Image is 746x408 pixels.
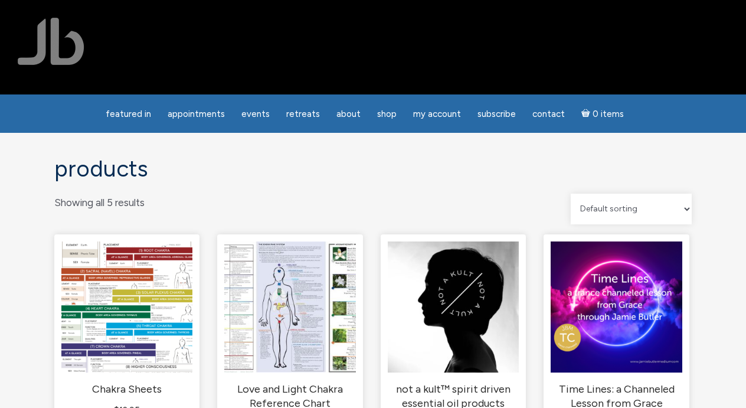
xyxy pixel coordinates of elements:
select: Shop order [571,194,692,224]
h2: Chakra Sheets [61,383,192,396]
img: Love and Light Chakra Reference Chart [224,241,355,373]
a: Shop [370,103,404,126]
h1: Products [54,156,692,182]
a: About [329,103,368,126]
img: not a kult™ spirit driven essential oil products [388,241,519,373]
span: Events [241,109,270,119]
a: My Account [406,103,468,126]
a: Cart0 items [574,102,631,126]
span: 0 items [593,110,624,119]
span: featured in [106,109,151,119]
span: My Account [413,109,461,119]
a: Events [234,103,277,126]
a: featured in [99,103,158,126]
img: Jamie Butler. The Everyday Medium [18,18,84,65]
span: Retreats [286,109,320,119]
a: Contact [525,103,572,126]
img: Time Lines: a Channeled Lesson from Grace [551,241,682,373]
a: Subscribe [470,103,523,126]
img: Chakra Sheets [61,241,192,373]
span: Shop [377,109,397,119]
i: Cart [581,109,593,119]
a: Retreats [279,103,327,126]
span: Appointments [168,109,225,119]
span: Contact [532,109,565,119]
p: Showing all 5 results [54,194,145,212]
a: Appointments [161,103,232,126]
span: About [336,109,361,119]
span: Subscribe [477,109,516,119]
